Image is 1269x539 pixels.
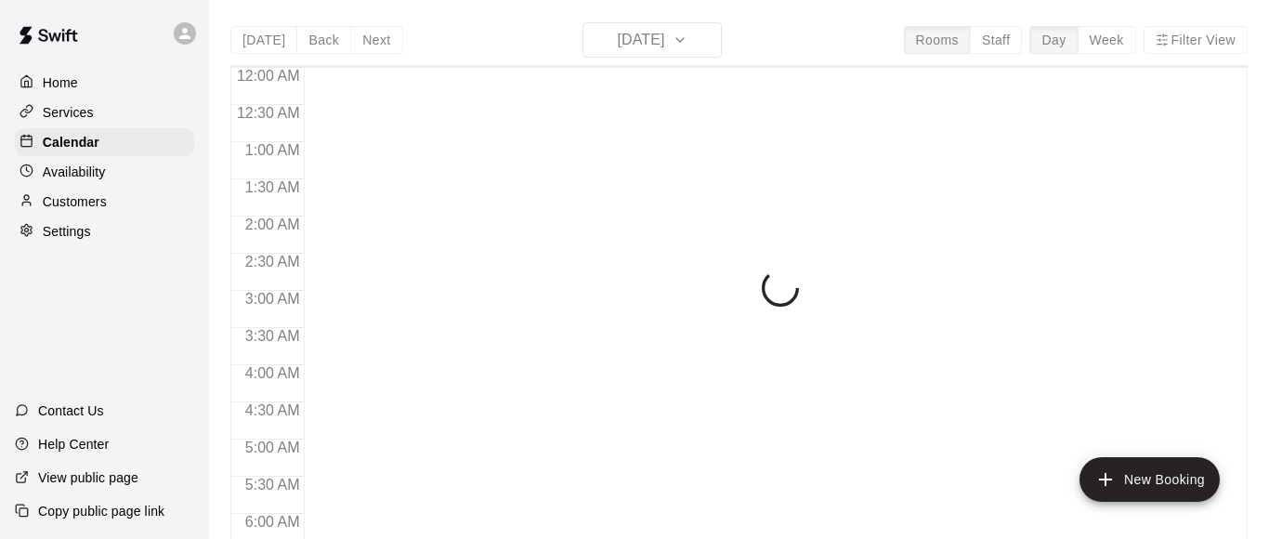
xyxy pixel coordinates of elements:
[38,468,138,487] p: View public page
[38,435,109,454] p: Help Center
[15,99,194,126] a: Services
[15,188,194,216] a: Customers
[232,105,305,121] span: 12:30 AM
[15,217,194,245] a: Settings
[241,142,305,158] span: 1:00 AM
[38,502,164,520] p: Copy public page link
[43,103,94,122] p: Services
[241,179,305,195] span: 1:30 AM
[241,365,305,381] span: 4:00 AM
[232,68,305,84] span: 12:00 AM
[43,222,91,241] p: Settings
[43,73,78,92] p: Home
[1079,457,1220,502] button: add
[241,291,305,307] span: 3:00 AM
[241,402,305,418] span: 4:30 AM
[15,158,194,186] a: Availability
[241,514,305,530] span: 6:00 AM
[241,477,305,493] span: 5:30 AM
[43,163,106,181] p: Availability
[15,128,194,156] a: Calendar
[43,133,99,151] p: Calendar
[15,69,194,97] a: Home
[43,192,107,211] p: Customers
[38,401,104,420] p: Contact Us
[241,254,305,269] span: 2:30 AM
[241,217,305,232] span: 2:00 AM
[241,328,305,344] span: 3:30 AM
[241,440,305,455] span: 5:00 AM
